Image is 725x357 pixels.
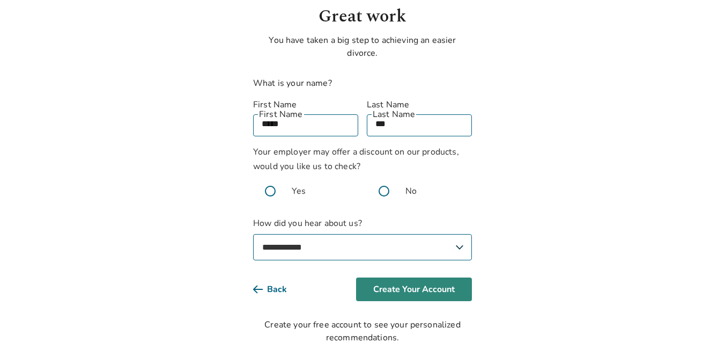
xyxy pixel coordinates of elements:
button: Back [253,278,304,301]
select: How did you hear about us? [253,234,472,260]
span: No [405,185,417,198]
span: Yes [292,185,306,198]
iframe: Chat Widget [671,305,725,357]
button: Create Your Account [356,278,472,301]
h1: Great work [253,4,472,30]
div: Create your free account to see your personalized recommendations. [253,318,472,344]
label: What is your name? [253,77,332,89]
p: You have taken a big step to achieving an easier divorce. [253,34,472,60]
label: How did you hear about us? [253,217,472,260]
span: Your employer may offer a discount on our products, would you like us to check? [253,146,459,172]
label: Last Name [367,98,472,111]
label: First Name [253,98,358,111]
